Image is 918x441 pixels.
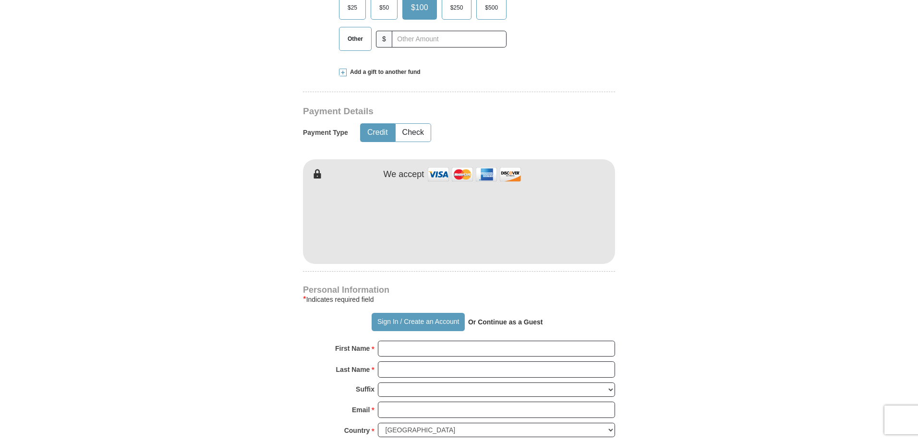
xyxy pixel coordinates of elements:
[384,169,424,180] h4: We accept
[376,31,392,48] span: $
[303,106,548,117] h3: Payment Details
[468,318,543,326] strong: Or Continue as a Guest
[406,0,433,15] span: $100
[392,31,507,48] input: Other Amount
[446,0,468,15] span: $250
[303,129,348,137] h5: Payment Type
[396,124,431,142] button: Check
[343,0,362,15] span: $25
[303,286,615,294] h4: Personal Information
[303,294,615,305] div: Indicates required field
[344,424,370,437] strong: Country
[356,382,374,396] strong: Suffix
[372,313,464,331] button: Sign In / Create an Account
[347,68,421,76] span: Add a gift to another fund
[336,363,370,376] strong: Last Name
[374,0,394,15] span: $50
[426,164,522,185] img: credit cards accepted
[361,124,395,142] button: Credit
[335,342,370,355] strong: First Name
[343,32,368,46] span: Other
[480,0,503,15] span: $500
[352,403,370,417] strong: Email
